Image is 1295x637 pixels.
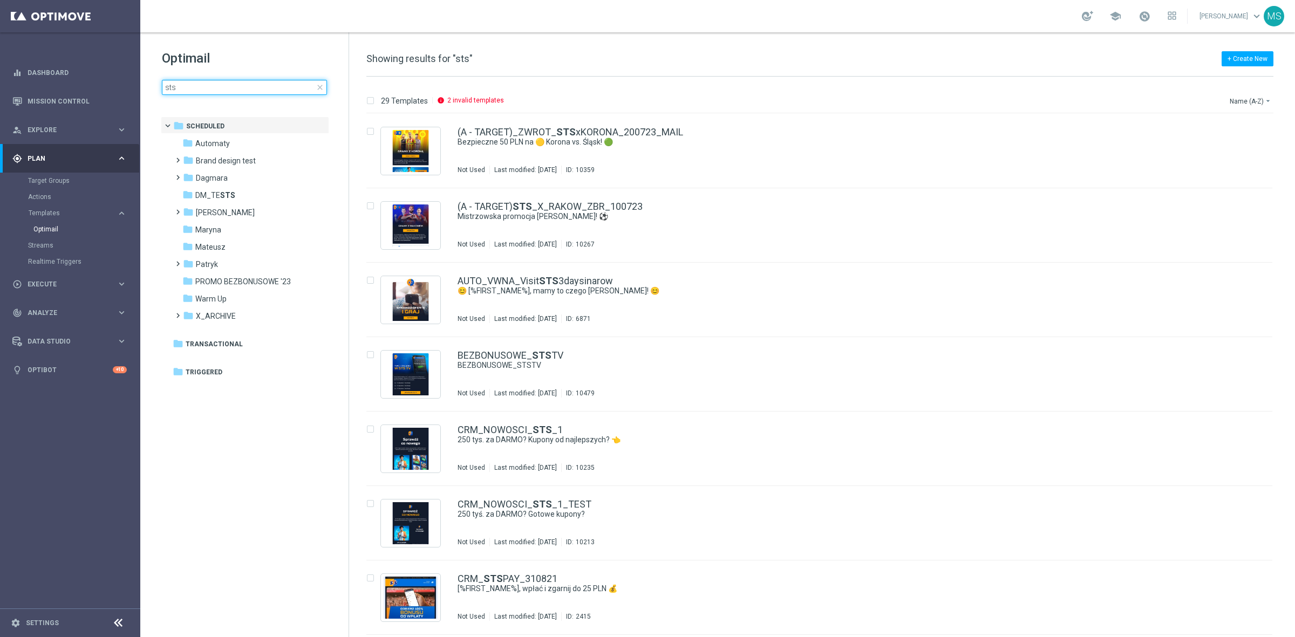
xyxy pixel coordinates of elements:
b: STS [220,191,235,200]
a: Optimail [33,225,112,234]
i: folder [182,293,193,304]
div: ID: [561,612,591,621]
div: [%FIRST_NAME%], wpłać i zgarnij do 25 PLN 💰 [458,584,1227,594]
div: Not Used [458,463,485,472]
i: person_search [12,125,22,135]
span: PROMO BEZBONUSOWE '23 [195,277,291,286]
div: Press SPACE to select this row. [356,188,1293,263]
span: keyboard_arrow_down [1251,10,1263,22]
b: STS [533,498,552,510]
div: Mission Control [12,87,127,115]
i: folder [183,258,194,269]
div: Not Used [458,389,485,398]
div: Plan [12,154,117,163]
span: Warm Up [195,294,227,304]
div: 10213 [576,538,595,546]
button: equalizer Dashboard [12,69,127,77]
i: play_circle_outline [12,279,22,289]
div: Explore [12,125,117,135]
i: folder [173,366,183,377]
i: folder [183,310,194,321]
i: keyboard_arrow_right [117,307,127,318]
img: 2415.jpeg [384,577,438,619]
div: 10479 [576,389,595,398]
button: Name (A-Z)arrow_drop_down [1229,94,1273,107]
input: Search Template [162,80,327,95]
div: person_search Explore keyboard_arrow_right [12,126,127,134]
img: 10235.jpeg [384,428,438,470]
i: folder [182,224,193,235]
i: arrow_drop_down [1264,97,1272,105]
span: DM_TESTS [195,190,235,200]
div: Not Used [458,166,485,174]
span: Analyze [28,310,117,316]
a: Optibot [28,355,113,384]
div: 10267 [576,240,595,249]
span: Scheduled [186,121,224,131]
span: Plan [28,155,117,162]
i: folder [183,172,194,183]
div: Press SPACE to select this row. [356,337,1293,412]
button: Templates keyboard_arrow_right [28,209,127,217]
span: Brand design test [196,156,256,166]
button: Mission Control [12,97,127,106]
span: Showing results for "sts" [366,53,473,64]
div: Last modified: [DATE] [490,166,561,174]
div: Press SPACE to select this row. [356,412,1293,486]
i: keyboard_arrow_right [117,125,127,135]
a: Bezpieczne 50 PLN na 🟡 Korona vs. Śląsk! 🟢 [458,137,1202,147]
h1: Optimail [162,50,327,67]
a: 😊 [%FIRST_NAME%], mamy to czego [PERSON_NAME]! 😊 [458,286,1202,296]
div: Optibot [12,355,127,384]
p: 2 invalid templates [447,96,504,105]
span: X_ARCHIVE [196,311,236,321]
span: Data Studio [28,338,117,345]
span: Templates [29,210,106,216]
b: STS [513,201,532,212]
b: STS [533,424,552,435]
span: Automaty [195,139,230,148]
i: folder [182,241,193,252]
div: Bezpieczne 50 PLN na 🟡 Korona vs. Śląsk! 🟢 [458,137,1227,147]
a: CRM_NOWOSCI_STS_1 [458,425,563,435]
span: close [316,83,324,92]
button: gps_fixed Plan keyboard_arrow_right [12,154,127,163]
div: Dashboard [12,58,127,87]
a: Realtime Triggers [28,257,112,266]
div: Streams [28,237,139,254]
div: Last modified: [DATE] [490,538,561,546]
a: (A - TARGET)_ZWROT_STSxKORONA_200723_MAIL [458,127,683,137]
div: Press SPACE to select this row. [356,114,1293,188]
a: Mission Control [28,87,127,115]
div: Execute [12,279,117,289]
div: 2415 [576,612,591,621]
div: lightbulb Optibot +10 [12,366,127,374]
div: Last modified: [DATE] [490,240,561,249]
i: folder [183,155,194,166]
a: Mistrzowska promocja [PERSON_NAME]! ⚽ [458,211,1202,222]
div: 10359 [576,166,595,174]
i: lightbulb [12,365,22,375]
div: Press SPACE to select this row. [356,560,1293,635]
img: 10213.jpeg [384,502,438,544]
img: 10267.jpeg [384,204,438,246]
div: Analyze [12,308,117,318]
a: [PERSON_NAME]keyboard_arrow_down [1198,8,1264,24]
i: keyboard_arrow_right [117,336,127,346]
a: AUTO_VWNA_VisitSTS3daysinarow [458,276,613,286]
a: Settings [26,620,59,626]
i: track_changes [12,308,22,318]
div: Target Groups [28,173,139,189]
div: 6871 [576,314,591,323]
div: Templates [28,205,139,237]
div: Not Used [458,314,485,323]
span: school [1109,10,1121,22]
div: Templates [29,210,117,216]
a: 250 tys. za DARMO? Kupony od najlepszych? 👈 [458,435,1202,445]
div: ID: [561,314,591,323]
button: + Create New [1222,51,1273,66]
img: 10479.jpeg [384,353,438,395]
div: +10 [113,366,127,373]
